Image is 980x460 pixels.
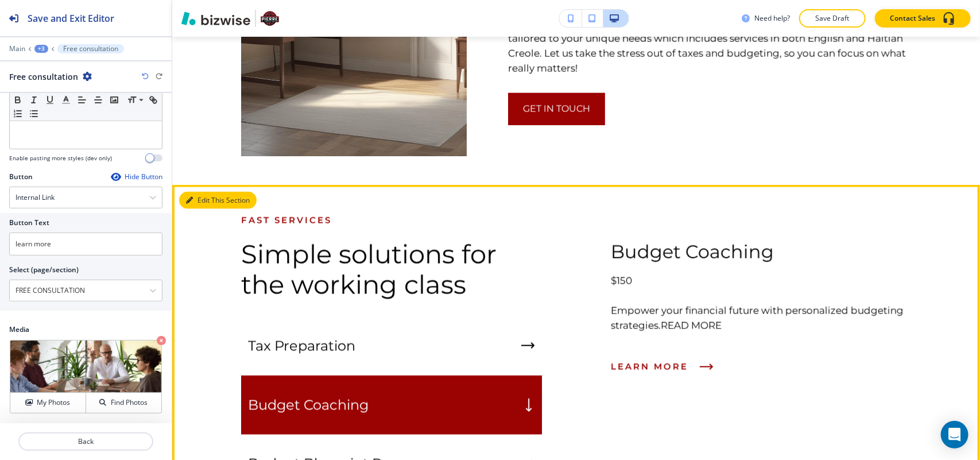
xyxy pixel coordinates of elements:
[57,44,124,53] button: Free consultation
[181,11,250,25] img: Bizwise Logo
[18,432,153,451] button: Back
[611,360,688,374] span: Learn More
[611,241,912,263] h4: Budget Coaching
[875,9,971,28] button: Contact Sales
[661,320,722,331] a: READ MORE
[20,436,152,447] p: Back
[9,324,162,335] h2: Media
[10,393,86,413] button: My Photos
[241,214,542,227] p: Fast Services
[890,13,935,24] p: Contact Sales
[241,376,542,435] button: Budget Coaching
[9,265,79,275] h2: Select (page/section)
[248,338,355,355] h5: Tax Preparation
[34,45,48,53] button: +3
[111,397,148,408] h4: Find Photos
[754,13,790,24] h3: Need help?
[9,172,33,182] h2: Button
[111,172,162,181] button: Hide Button
[37,397,70,408] h4: My Photos
[261,9,279,28] img: Your Logo
[523,102,590,116] span: get in touch
[814,13,851,24] p: Save Draft
[9,218,49,228] h2: Button Text
[508,93,605,125] button: get in touch
[28,11,114,25] h2: Save and Exit Editor
[611,273,912,333] h6: $150 Empower your financial future with personalized budgeting strategies.
[179,192,257,209] button: Edit This Section
[941,421,969,449] div: Open Intercom Messenger
[611,351,714,382] button: Learn More
[241,239,542,300] p: Simple solutions for the working class
[9,339,162,414] div: My PhotosFind Photos
[799,9,866,28] button: Save Draft
[63,45,118,53] p: Free consultation
[9,154,112,163] h4: Enable pasting more styles (dev only)
[86,393,161,413] button: Find Photos
[241,317,542,376] button: Tax Preparation
[16,192,55,203] h4: Internal Link
[248,397,369,414] h5: Budget Coaching
[9,71,78,83] h2: Free consultation
[10,281,149,300] input: Manual Input
[9,45,25,53] button: Main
